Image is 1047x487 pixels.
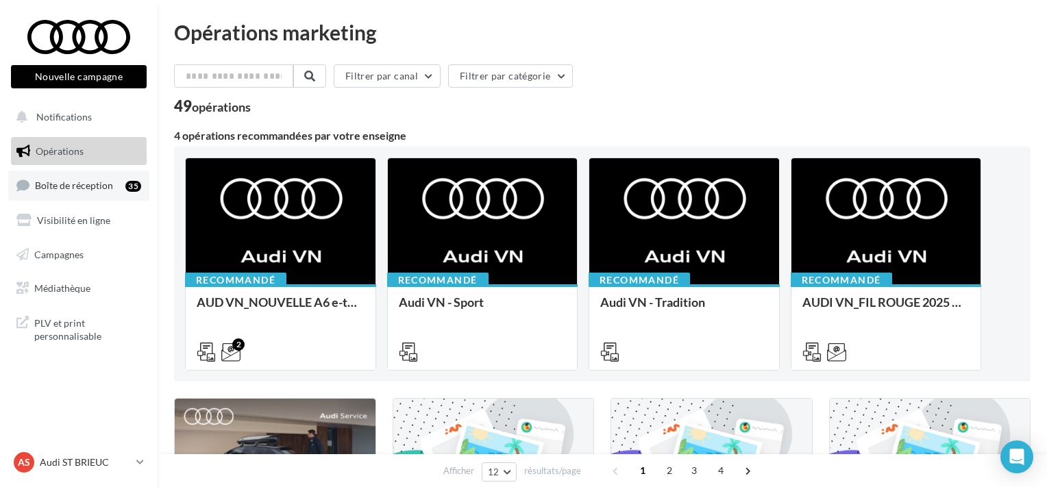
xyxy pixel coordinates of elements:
a: Médiathèque [8,274,149,303]
span: Visibilité en ligne [37,214,110,226]
div: Audi VN - Tradition [600,295,768,323]
span: Boîte de réception [35,179,113,191]
div: 49 [174,99,251,114]
button: Filtrer par canal [334,64,441,88]
div: Recommandé [791,273,892,288]
a: AS Audi ST BRIEUC [11,449,147,475]
span: 4 [710,460,732,482]
span: PLV et print personnalisable [34,314,141,343]
span: Campagnes [34,248,84,260]
div: Opérations marketing [174,22,1031,42]
div: 4 opérations recommandées par votre enseigne [174,130,1031,141]
span: 12 [488,466,500,477]
span: AS [18,455,30,469]
p: Audi ST BRIEUC [40,455,131,469]
span: 3 [683,460,705,482]
span: 1 [632,460,654,482]
a: Campagnes [8,240,149,269]
button: Nouvelle campagne [11,65,147,88]
button: Filtrer par catégorie [448,64,573,88]
div: AUDI VN_FIL ROUGE 2025 - A1, Q2, Q3, Q5 et Q4 e-tron [802,295,970,323]
span: Opérations [36,145,84,157]
button: 12 [482,462,517,482]
div: Recommandé [185,273,286,288]
a: Visibilité en ligne [8,206,149,235]
span: Médiathèque [34,282,90,294]
div: 2 [232,338,245,351]
span: 2 [658,460,680,482]
span: Notifications [36,111,92,123]
div: Open Intercom Messenger [1000,440,1033,473]
div: AUD VN_NOUVELLE A6 e-tron [197,295,365,323]
a: PLV et print personnalisable [8,308,149,349]
span: Afficher [443,464,474,477]
div: Recommandé [387,273,489,288]
div: 35 [125,181,141,192]
button: Notifications [8,103,144,132]
div: Recommandé [589,273,690,288]
div: Audi VN - Sport [399,295,567,323]
span: résultats/page [524,464,581,477]
a: Boîte de réception35 [8,171,149,200]
div: opérations [192,101,251,113]
a: Opérations [8,137,149,166]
